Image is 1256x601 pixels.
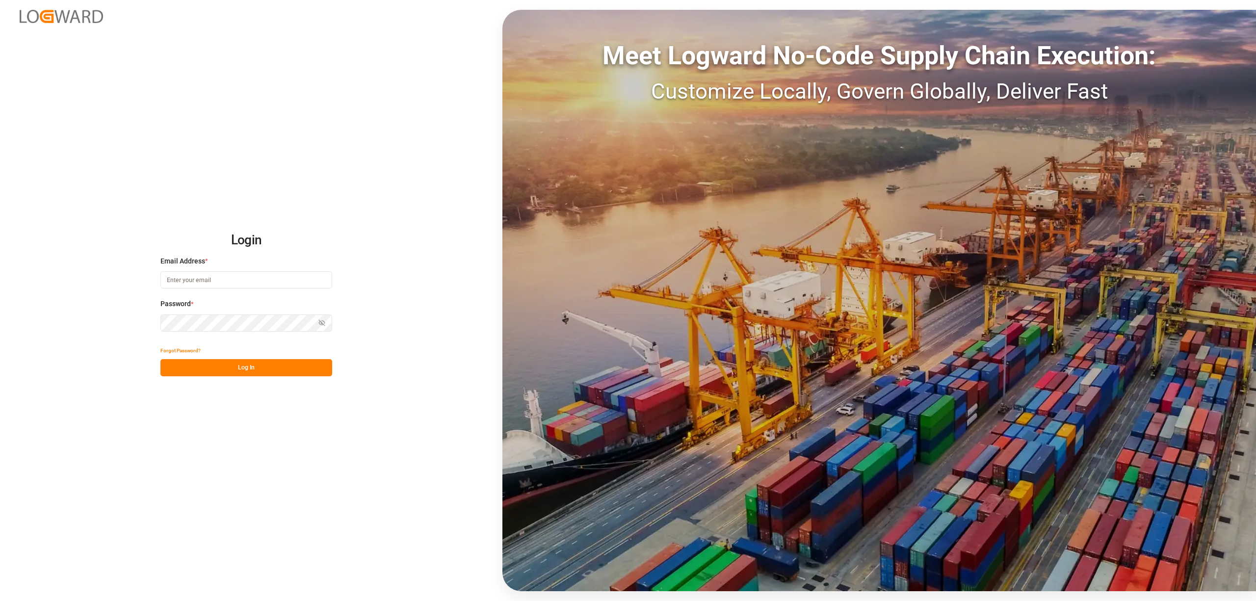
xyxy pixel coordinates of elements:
span: Password [160,299,191,309]
button: Log In [160,359,332,376]
h2: Login [160,225,332,256]
span: Email Address [160,256,205,266]
div: Meet Logward No-Code Supply Chain Execution: [502,37,1256,75]
div: Customize Locally, Govern Globally, Deliver Fast [502,75,1256,107]
img: Logward_new_orange.png [20,10,103,23]
button: Forgot Password? [160,342,201,359]
input: Enter your email [160,271,332,288]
